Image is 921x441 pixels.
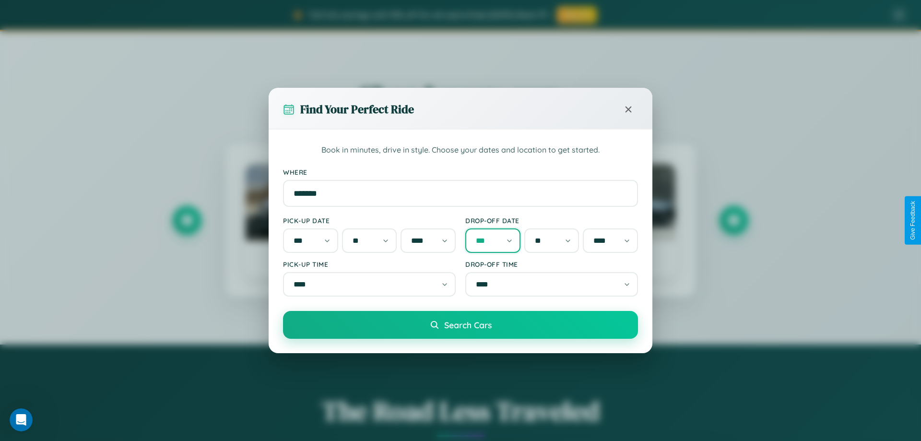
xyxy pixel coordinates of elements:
[283,216,456,225] label: Pick-up Date
[283,311,638,339] button: Search Cars
[465,260,638,268] label: Drop-off Time
[283,168,638,176] label: Where
[465,216,638,225] label: Drop-off Date
[283,260,456,268] label: Pick-up Time
[444,320,492,330] span: Search Cars
[283,144,638,156] p: Book in minutes, drive in style. Choose your dates and location to get started.
[300,101,414,117] h3: Find Your Perfect Ride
